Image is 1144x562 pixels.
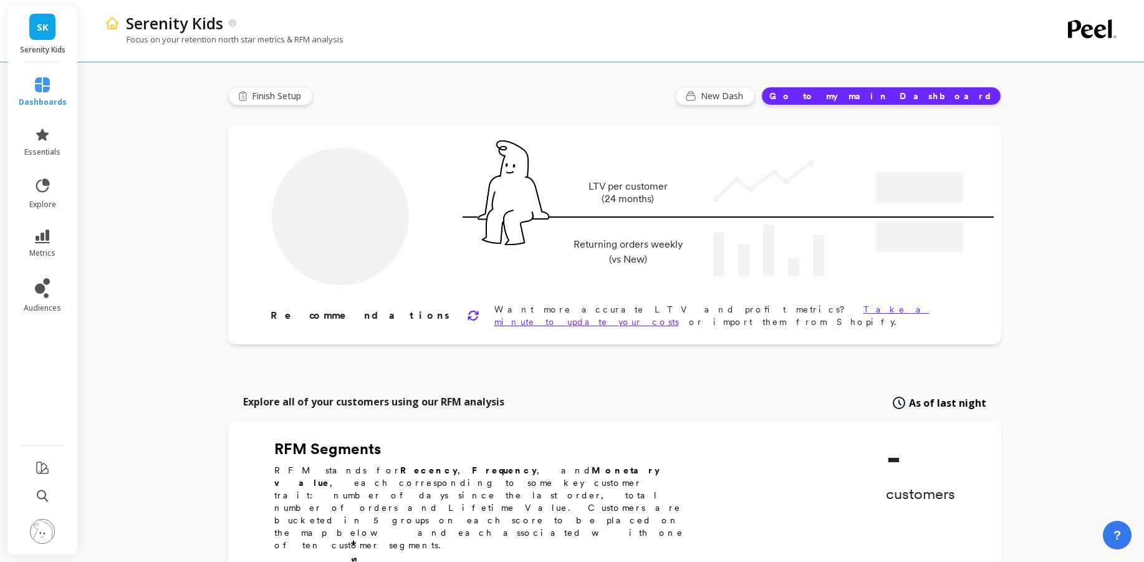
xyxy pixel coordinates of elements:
p: LTV per customer (24 months) [570,180,686,205]
p: Returning orders weekly (vs New) [570,237,686,267]
b: Frequency [472,465,537,475]
img: profile picture [30,519,55,544]
p: Focus on your retention north star metrics & RFM analysis [105,34,344,45]
button: Go to my main Dashboard [761,87,1001,105]
span: New Dash [701,90,747,102]
img: header icon [105,16,120,31]
button: ? [1103,521,1132,550]
p: customers [886,484,955,504]
span: essentials [24,147,60,157]
p: - [886,439,955,477]
span: dashboards [19,97,67,107]
span: Finish Setup [252,90,305,102]
p: Explore all of your customers using our RFM analysis [243,394,504,409]
span: ? [1113,526,1121,544]
p: Want more accurate LTV and profit metrics? or import them from Shopify. [494,303,961,328]
p: Recommendations [271,308,452,323]
span: As of last night [909,395,986,410]
span: audiences [24,303,61,313]
p: Serenity Kids [20,45,65,55]
span: explore [29,200,56,210]
button: New Dash [675,87,755,105]
img: pal seatted on line [478,140,549,245]
p: Serenity Kids [126,12,223,34]
span: metrics [29,248,55,258]
span: SK [37,20,49,34]
b: Recency [400,465,458,475]
button: Finish Setup [228,87,313,105]
p: RFM stands for , , and , each corresponding to some key customer trait: number of days since the ... [274,464,698,551]
h2: RFM Segments [274,439,698,459]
